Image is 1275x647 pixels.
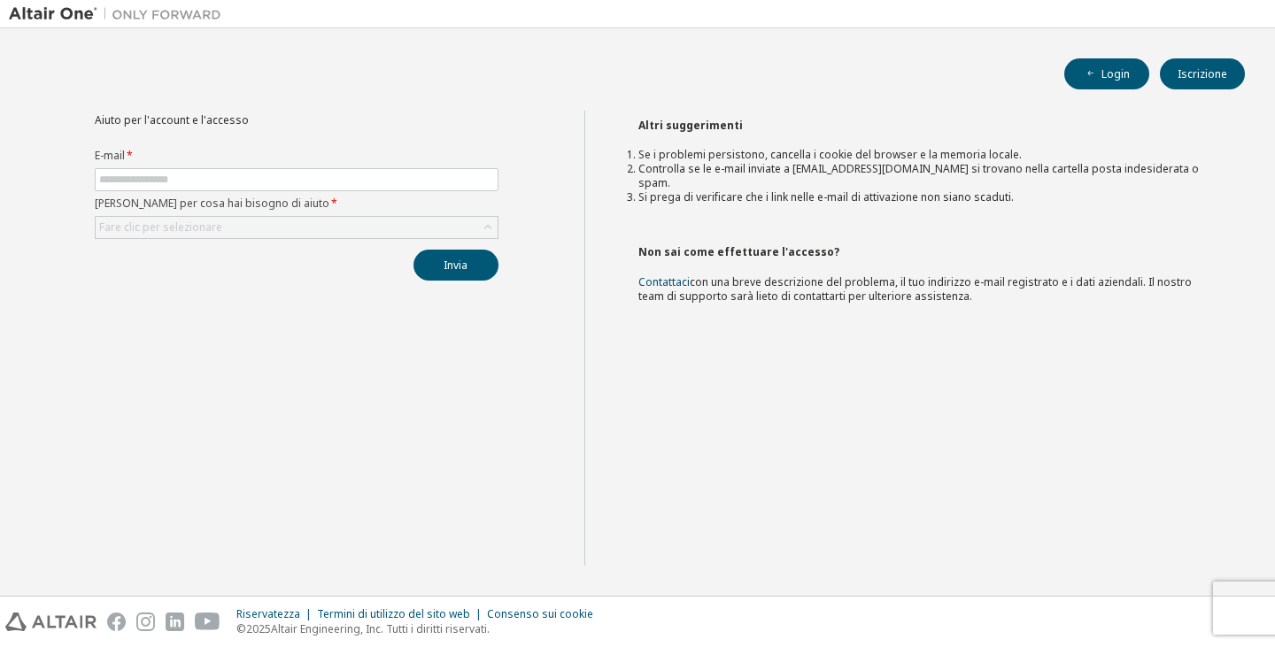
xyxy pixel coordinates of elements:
[236,606,300,621] font: Riservatezza
[638,147,1022,162] font: Se i problemi persistono, cancella i cookie del browser e la memoria locale.
[5,612,97,631] img: altair_logo.svg
[136,612,155,631] img: instagram.svg
[107,612,126,631] img: facebook.svg
[487,606,593,621] font: Consenso sui cookie
[1160,58,1245,89] button: Iscrizione
[638,274,690,289] a: Contattaci
[271,621,490,636] font: Altair Engineering, Inc. Tutti i diritti riservati.
[638,161,1199,190] font: Controlla se le e-mail inviate a [EMAIL_ADDRESS][DOMAIN_NAME] si trovano nella cartella posta ind...
[1101,66,1130,81] font: Login
[195,612,220,631] img: youtube.svg
[236,621,246,636] font: ©
[638,189,1014,204] font: Si prega di verificare che i link nelle e-mail di attivazione non siano scaduti.
[638,244,839,259] font: Non sai come effettuare l'accesso?
[1064,58,1149,89] button: Login
[413,250,498,281] button: Invia
[317,606,470,621] font: Termini di utilizzo del sito web
[638,118,743,133] font: Altri suggerimenti
[95,148,125,163] font: E-mail
[444,258,467,273] font: Invia
[99,220,222,235] font: Fare clic per selezionare
[95,196,329,211] font: [PERSON_NAME] per cosa hai bisogno di aiuto
[1178,66,1227,81] font: Iscrizione
[9,5,230,23] img: Altair Uno
[638,274,1192,304] font: con una breve descrizione del problema, il tuo indirizzo e-mail registrato e i dati aziendali. Il...
[246,621,271,636] font: 2025
[95,112,249,127] font: Aiuto per l'account e l'accesso
[96,217,498,238] div: Fare clic per selezionare
[166,612,184,631] img: linkedin.svg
